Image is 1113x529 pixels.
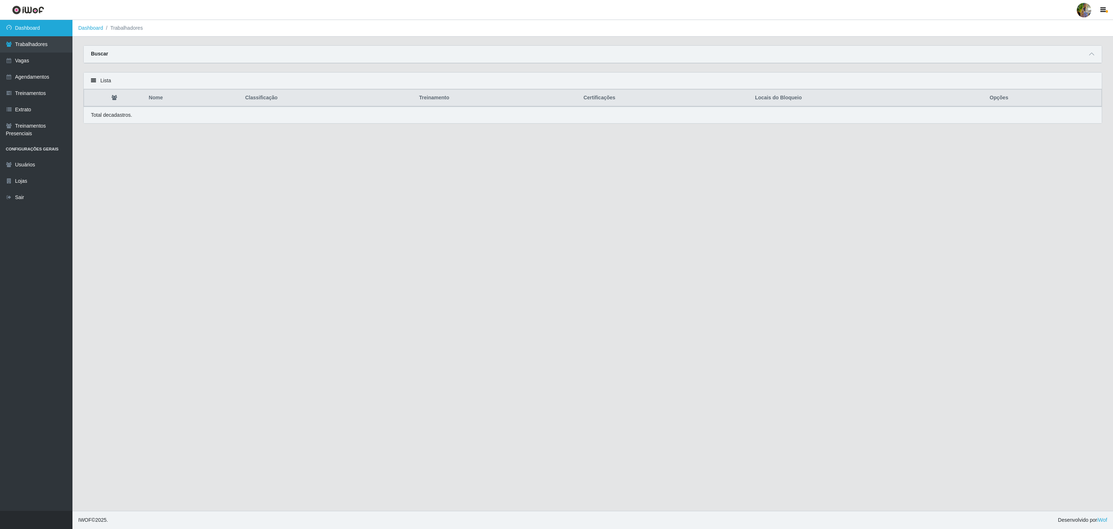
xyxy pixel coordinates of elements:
img: CoreUI Logo [12,5,44,15]
span: Desenvolvido por [1058,516,1107,524]
strong: Buscar [91,51,108,57]
th: Treinamento [415,90,579,107]
span: IWOF [78,517,92,523]
th: Certificações [579,90,750,107]
a: Dashboard [78,25,103,31]
span: © 2025 . [78,516,108,524]
a: iWof [1097,517,1107,523]
div: Lista [84,73,1102,89]
th: Nome [145,90,241,107]
th: Locais do Bloqueio [751,90,985,107]
li: Trabalhadores [103,24,143,32]
p: Total de cadastros. [91,111,132,119]
th: Classificação [241,90,415,107]
th: Opções [985,90,1102,107]
nav: breadcrumb [72,20,1113,37]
